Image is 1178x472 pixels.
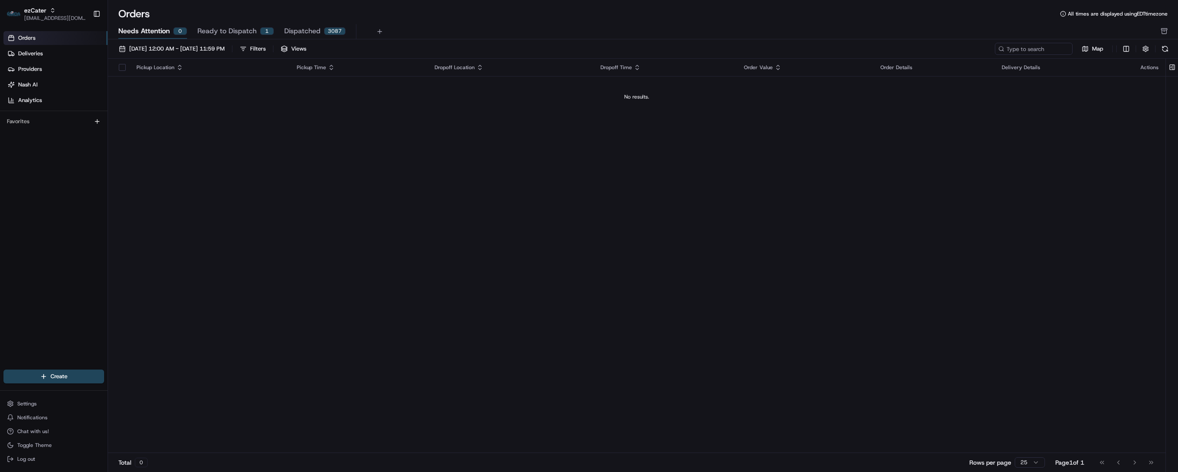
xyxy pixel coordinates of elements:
[173,27,187,35] div: 0
[24,6,46,15] button: ezCater
[3,370,104,383] button: Create
[51,373,67,380] span: Create
[7,11,21,17] img: ezCater
[880,64,988,71] div: Order Details
[1159,43,1171,55] button: Refresh
[1002,64,1127,71] div: Delivery Details
[236,43,270,55] button: Filters
[118,458,148,467] div: Total
[18,50,43,57] span: Deliveries
[1092,45,1103,53] span: Map
[3,3,89,24] button: ezCaterezCater[EMAIL_ADDRESS][DOMAIN_NAME]
[260,27,274,35] div: 1
[744,64,867,71] div: Order Value
[17,400,37,407] span: Settings
[250,45,266,53] div: Filters
[3,411,104,424] button: Notifications
[1068,10,1168,17] span: All times are displayed using EDT timezone
[111,93,1162,100] div: No results.
[135,458,148,467] div: 0
[118,26,170,36] span: Needs Attention
[3,62,108,76] a: Providers
[995,43,1073,55] input: Type to search
[1076,44,1109,54] button: Map
[3,78,108,92] a: Nash AI
[17,442,52,449] span: Toggle Theme
[18,81,38,89] span: Nash AI
[115,43,229,55] button: [DATE] 12:00 AM - [DATE] 11:59 PM
[17,456,35,462] span: Log out
[284,26,321,36] span: Dispatched
[297,64,420,71] div: Pickup Time
[3,31,108,45] a: Orders
[17,428,49,435] span: Chat with us!
[137,64,283,71] div: Pickup Location
[3,115,104,128] div: Favorites
[291,45,306,53] span: Views
[969,458,1011,467] p: Rows per page
[277,43,310,55] button: Views
[17,414,48,421] span: Notifications
[600,64,730,71] div: Dropoff Time
[129,45,225,53] span: [DATE] 12:00 AM - [DATE] 11:59 PM
[197,26,257,36] span: Ready to Dispatch
[324,27,346,35] div: 3087
[3,47,108,61] a: Deliveries
[3,93,108,107] a: Analytics
[3,425,104,437] button: Chat with us!
[3,453,104,465] button: Log out
[3,398,104,410] button: Settings
[3,439,104,451] button: Toggle Theme
[18,65,42,73] span: Providers
[118,7,150,21] h1: Orders
[435,64,587,71] div: Dropoff Location
[18,34,35,42] span: Orders
[1140,64,1159,71] div: Actions
[1055,458,1084,467] div: Page 1 of 1
[24,15,86,22] button: [EMAIL_ADDRESS][DOMAIN_NAME]
[18,96,42,104] span: Analytics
